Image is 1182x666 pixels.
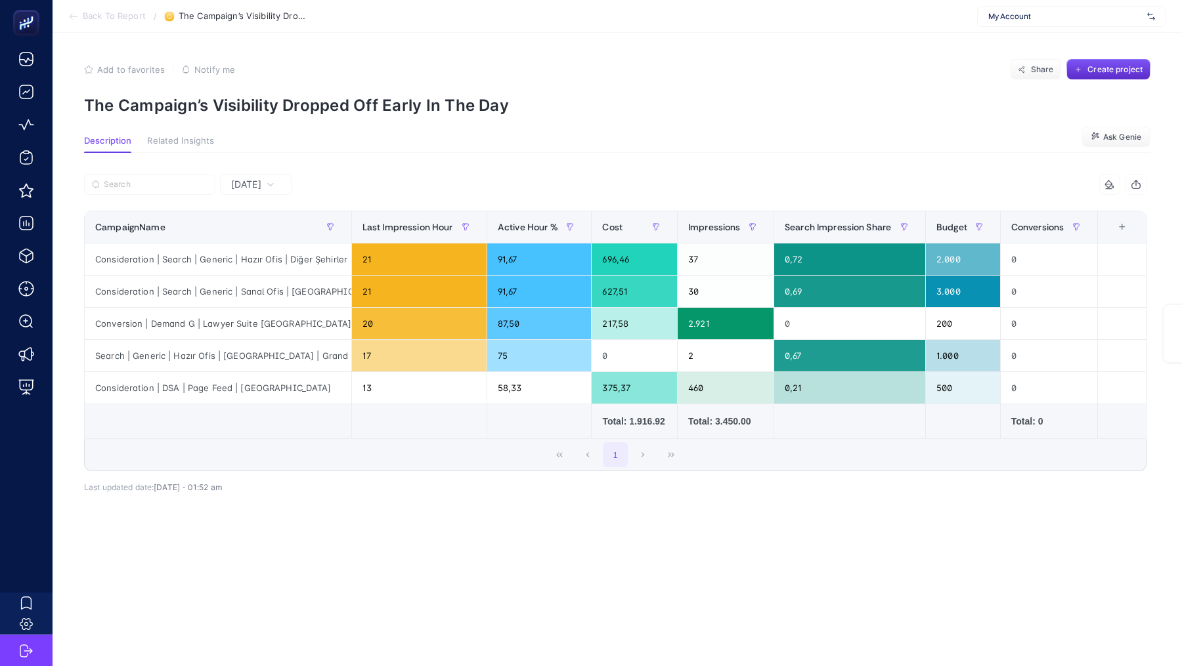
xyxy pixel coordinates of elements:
button: 1 [603,442,628,467]
span: Conversions [1011,222,1064,232]
div: 0,21 [774,372,925,404]
div: 500 [926,372,1000,404]
button: Related Insights [147,136,214,153]
span: Last Impression Hour [362,222,453,232]
div: 91,67 [487,243,591,275]
button: Create project [1066,59,1150,80]
span: Active Hour % [498,222,558,232]
span: The Campaign’s Visibility Dropped Off Early In The Day [179,11,310,22]
div: Consideration | Search | Generic | Sanal Ofis | [GEOGRAPHIC_DATA] [85,276,351,307]
div: 0,67 [774,340,925,371]
span: Add to favorites [97,64,165,75]
span: [DATE] [231,178,261,191]
div: 3.000 [926,276,1000,307]
button: Add to favorites [84,64,165,75]
div: 2 [678,340,774,371]
span: [DATE]・01:52 am [154,482,222,492]
span: Ask Genie [1103,132,1141,142]
div: 696,46 [592,243,677,275]
span: Budget [936,222,967,232]
span: Notify me [194,64,235,75]
div: Consideration | Search | Generic | Hazır Ofis | Diğer Şehirler [85,243,351,275]
img: svg%3e [1147,10,1155,23]
div: 30 [678,276,774,307]
div: 8 items selected [1108,222,1119,251]
div: 217,58 [592,308,677,339]
div: Search | Generic | Hazır Ofis | [GEOGRAPHIC_DATA] | Grand Pera [85,340,351,371]
div: 200 [926,308,1000,339]
div: Total: 3.450.00 [688,415,763,428]
div: 627,51 [592,276,677,307]
div: 20 [352,308,487,339]
div: + [1110,222,1135,232]
div: 21 [352,276,487,307]
div: 0 [1001,276,1097,307]
span: CampaignName [95,222,165,232]
span: Description [84,136,131,146]
span: Cost [602,222,623,232]
input: Search [104,180,208,190]
span: My Account [988,11,1142,22]
div: 58,33 [487,372,591,404]
button: Ask Genie [1082,127,1150,148]
div: 1.000 [926,340,1000,371]
span: Share [1031,64,1054,75]
span: Impressions [688,222,741,232]
span: Create project [1087,64,1143,75]
div: 0 [592,340,677,371]
div: 91,67 [487,276,591,307]
span: Last updated date: [84,482,154,492]
span: Back To Report [83,11,146,22]
div: 2.921 [678,308,774,339]
div: 75 [487,340,591,371]
div: Total: 0 [1011,415,1087,428]
div: 0 [774,308,925,339]
button: Notify me [181,64,235,75]
div: 21 [352,243,487,275]
div: Total: 1.916.92 [602,415,667,428]
div: 0,72 [774,243,925,275]
button: Description [84,136,131,153]
div: 375,37 [592,372,677,404]
div: Yesterday [84,195,1147,492]
div: 37 [678,243,774,275]
div: 0 [1001,243,1097,275]
span: Related Insights [147,136,214,146]
button: Share [1010,59,1061,80]
div: 2.000 [926,243,1000,275]
div: Consideration | DSA | Page Feed | [GEOGRAPHIC_DATA] [85,372,351,404]
div: 0 [1001,308,1097,339]
span: Search Impression Share [785,222,891,232]
div: 87,50 [487,308,591,339]
div: 460 [678,372,774,404]
div: 0,69 [774,276,925,307]
div: 0 [1001,372,1097,404]
div: 13 [352,372,487,404]
div: 17 [352,340,487,371]
div: 0 [1001,340,1097,371]
p: The Campaign’s Visibility Dropped Off Early In The Day [84,96,1150,115]
span: / [154,10,157,21]
div: Conversion | Demand G | Lawyer Suite [GEOGRAPHIC_DATA] [85,308,351,339]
